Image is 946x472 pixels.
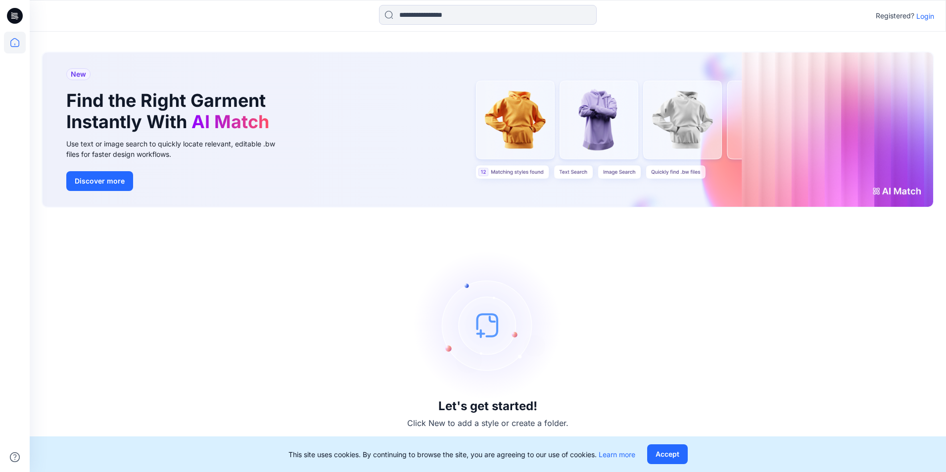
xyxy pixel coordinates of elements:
span: New [71,68,86,80]
p: Login [916,11,934,21]
h3: Let's get started! [438,399,537,413]
p: This site uses cookies. By continuing to browse the site, you are agreeing to our use of cookies. [288,449,635,460]
span: AI Match [191,111,269,133]
img: empty-state-image.svg [414,251,562,399]
p: Registered? [876,10,914,22]
a: Learn more [599,450,635,459]
p: Click New to add a style or create a folder. [407,417,568,429]
h1: Find the Right Garment Instantly With [66,90,274,133]
button: Accept [647,444,688,464]
div: Use text or image search to quickly locate relevant, editable .bw files for faster design workflows. [66,139,289,159]
button: Discover more [66,171,133,191]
